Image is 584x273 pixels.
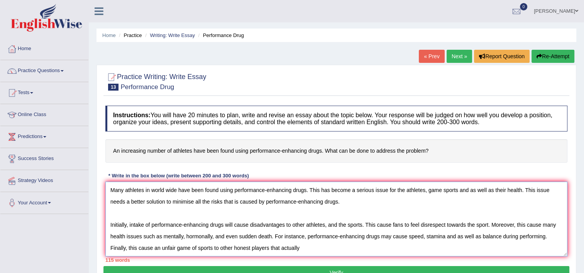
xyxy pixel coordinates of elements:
h4: You will have 20 minutes to plan, write and revise an essay about the topic below. Your response ... [105,106,567,131]
a: Home [0,38,88,57]
a: Home [102,32,116,38]
div: 115 words [105,256,567,264]
h2: Practice Writing: Write Essay [105,71,206,91]
div: * Write in the box below (write between 200 and 300 words) [105,172,252,180]
button: Re-Attempt [532,50,574,63]
button: Report Question [474,50,530,63]
li: Performance Drug [196,32,244,39]
span: 0 [520,3,528,10]
h4: An increasing number of athletes have been found using performance-enhancing drugs. What can be d... [105,139,567,163]
span: 13 [108,84,118,91]
a: Next » [447,50,472,63]
a: Your Account [0,192,88,211]
a: Predictions [0,126,88,145]
li: Practice [117,32,142,39]
a: Practice Questions [0,60,88,79]
a: Online Class [0,104,88,123]
a: Strategy Videos [0,170,88,189]
b: Instructions: [113,112,151,118]
a: « Prev [419,50,444,63]
a: Writing: Write Essay [150,32,195,38]
a: Success Stories [0,148,88,167]
small: Performance Drug [120,83,174,91]
a: Tests [0,82,88,101]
